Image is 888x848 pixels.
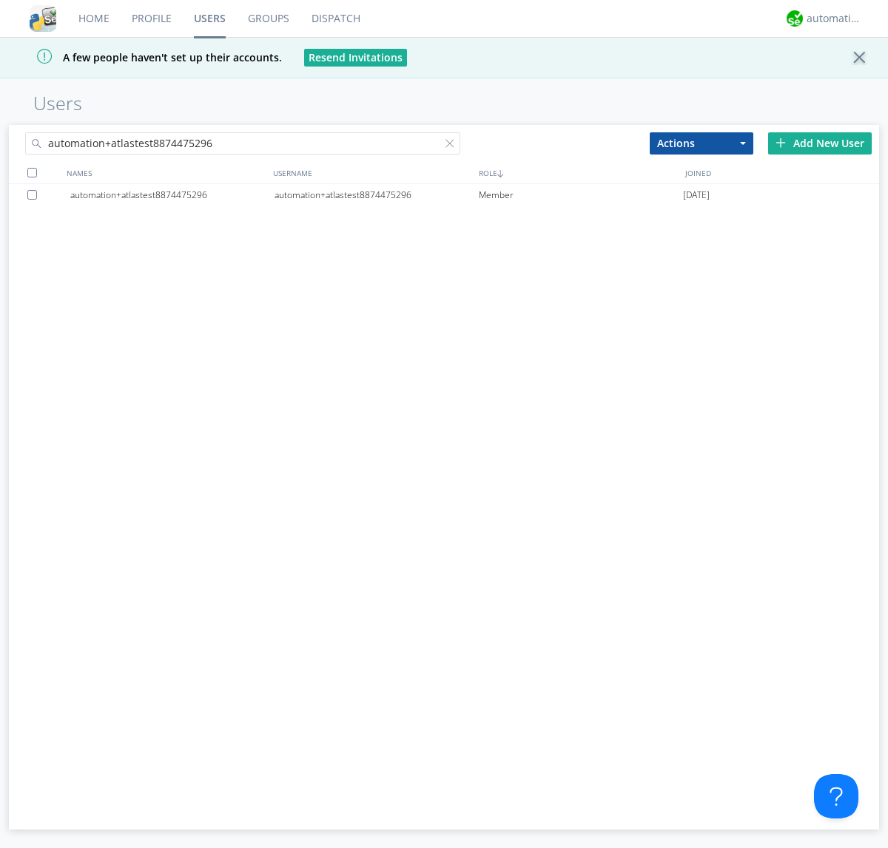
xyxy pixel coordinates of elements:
div: ROLE [475,162,682,183]
img: d2d01cd9b4174d08988066c6d424eccd [787,10,803,27]
img: cddb5a64eb264b2086981ab96f4c1ba7 [30,5,56,32]
button: Resend Invitations [304,49,407,67]
span: A few people haven't set up their accounts. [11,50,282,64]
span: [DATE] [683,184,710,206]
div: automation+atlastest8874475296 [275,184,479,206]
div: automation+atlastest8874475296 [70,184,275,206]
img: plus.svg [776,138,786,148]
div: JOINED [682,162,888,183]
div: automation+atlas [807,11,862,26]
iframe: Toggle Customer Support [814,774,858,818]
div: NAMES [63,162,269,183]
div: Add New User [768,132,872,155]
input: Search users [25,132,460,155]
div: Member [479,184,683,206]
button: Actions [650,132,753,155]
div: USERNAME [269,162,476,183]
a: automation+atlastest8874475296automation+atlastest8874475296Member[DATE] [9,184,879,206]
